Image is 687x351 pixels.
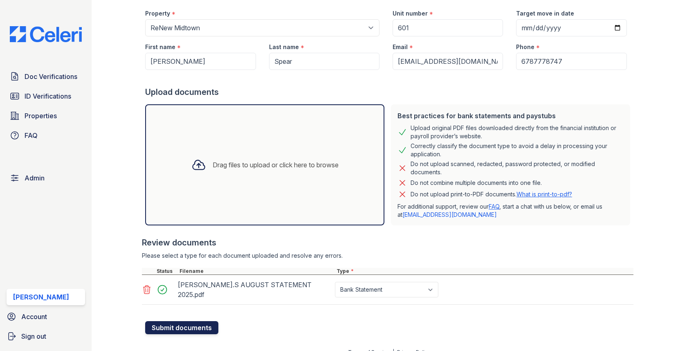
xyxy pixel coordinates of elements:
div: Do not upload scanned, redacted, password protected, or modified documents. [411,160,624,176]
div: Type [335,268,633,274]
div: Upload original PDF files downloaded directly from the financial institution or payroll provider’... [411,124,624,140]
a: Account [3,308,88,325]
a: ID Verifications [7,88,85,104]
span: Account [21,312,47,322]
div: [PERSON_NAME] [13,292,69,302]
div: Review documents [142,237,633,248]
label: Phone [516,43,534,51]
label: Unit number [393,9,428,18]
div: Correctly classify the document type to avoid a delay in processing your application. [411,142,624,158]
div: Filename [178,268,335,274]
p: Do not upload print-to-PDF documents. [411,190,572,198]
div: Do not combine multiple documents into one file. [411,178,542,188]
span: FAQ [25,130,38,140]
span: Sign out [21,331,46,341]
img: CE_Logo_Blue-a8612792a0a2168367f1c8372b55b34899dd931a85d93a1a3d3e32e68fde9ad4.png [3,26,88,42]
label: First name [145,43,175,51]
label: Last name [269,43,299,51]
a: Doc Verifications [7,68,85,85]
label: Target move in date [516,9,574,18]
a: Properties [7,108,85,124]
span: Properties [25,111,57,121]
div: Best practices for bank statements and paystubs [397,111,624,121]
label: Property [145,9,170,18]
p: For additional support, review our , start a chat with us below, or email us at [397,202,624,219]
span: ID Verifications [25,91,71,101]
div: Status [155,268,178,274]
label: Email [393,43,408,51]
a: Admin [7,170,85,186]
div: Please select a type for each document uploaded and resolve any errors. [142,252,633,260]
div: Drag files to upload or click here to browse [213,160,339,170]
div: [PERSON_NAME].S AUGUST STATEMENT 2025.pdf [178,278,332,301]
a: Sign out [3,328,88,344]
button: Submit documents [145,321,218,334]
a: FAQ [489,203,499,210]
a: [EMAIL_ADDRESS][DOMAIN_NAME] [402,211,497,218]
a: What is print-to-pdf? [516,191,572,198]
a: FAQ [7,127,85,144]
span: Doc Verifications [25,72,77,81]
div: Upload documents [145,86,633,98]
span: Admin [25,173,45,183]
